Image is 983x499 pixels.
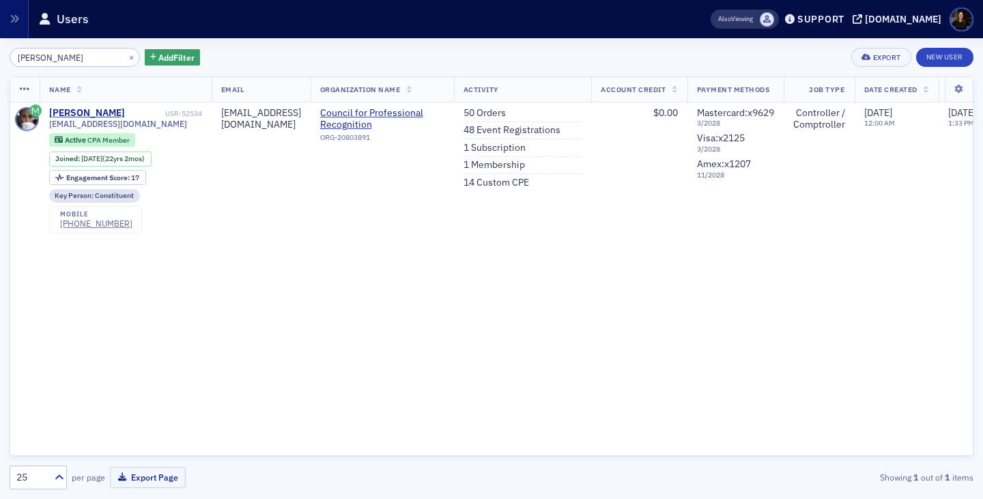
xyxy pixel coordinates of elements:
a: 50 Orders [464,107,506,119]
div: USR-52534 [127,109,202,118]
a: 48 Event Registrations [464,124,560,137]
div: Joined: 2003-07-04 00:00:00 [49,152,152,167]
strong: 1 [911,471,921,483]
span: Email [221,85,244,94]
span: Name [49,85,71,94]
div: Key Person: Constituent [49,189,141,203]
div: Controller / Comptroller [793,107,845,131]
div: [DOMAIN_NAME] [865,13,941,25]
button: AddFilter [145,49,201,66]
span: Justin Chase [760,12,774,27]
a: 1 Subscription [464,142,526,154]
span: 3 / 2028 [697,145,774,154]
span: 3 / 2028 [697,119,774,128]
a: Council for Professional Recognition [320,107,444,131]
span: [DATE] [81,154,102,163]
a: 14 Custom CPE [464,177,529,189]
a: New User [916,48,973,67]
div: Support [797,13,844,25]
div: mobile [60,210,132,218]
span: Active [65,135,87,145]
div: [EMAIL_ADDRESS][DOMAIN_NAME] [221,107,301,131]
a: [PHONE_NUMBER] [60,218,132,229]
div: Export [873,54,901,61]
input: Search… [10,48,140,67]
span: [EMAIL_ADDRESS][DOMAIN_NAME] [49,119,187,129]
h1: Users [57,11,89,27]
span: Amex : x1207 [697,158,751,170]
span: Engagement Score : [66,173,131,182]
label: per page [72,471,105,483]
time: 12:00 AM [864,118,895,128]
button: [DOMAIN_NAME] [853,14,946,24]
div: Showing out of items [661,471,973,483]
a: [PERSON_NAME] [49,107,125,119]
span: Joined : [55,154,81,163]
span: Job Type [809,85,844,94]
span: Organization Name [320,85,401,94]
strong: 1 [943,471,952,483]
span: Payment Methods [697,85,770,94]
span: Add Filter [158,51,195,63]
span: [DATE] [864,106,892,119]
div: (22yrs 2mos) [81,154,145,163]
button: Export [851,48,911,67]
span: Date Created [864,85,917,94]
span: Viewing [718,14,753,24]
time: 1:33 PM [948,118,974,128]
div: 17 [66,174,139,182]
div: Active: Active: CPA Member [49,133,136,147]
div: 25 [16,470,46,485]
span: [DATE] [948,106,976,119]
span: Profile [950,8,973,31]
a: 1 Membership [464,159,525,171]
div: Engagement Score: 17 [49,170,146,185]
span: Mastercard : x9629 [697,106,774,119]
span: Account Credit [601,85,666,94]
button: × [126,51,138,63]
span: $0.00 [653,106,678,119]
span: CPA Member [87,135,130,145]
div: Also [718,14,731,23]
div: ORG-20803891 [320,133,444,147]
span: Visa : x2125 [697,132,745,144]
a: Active CPA Member [55,135,129,144]
span: 11 / 2028 [697,171,774,180]
span: Activity [464,85,499,94]
button: Export Page [110,467,186,488]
